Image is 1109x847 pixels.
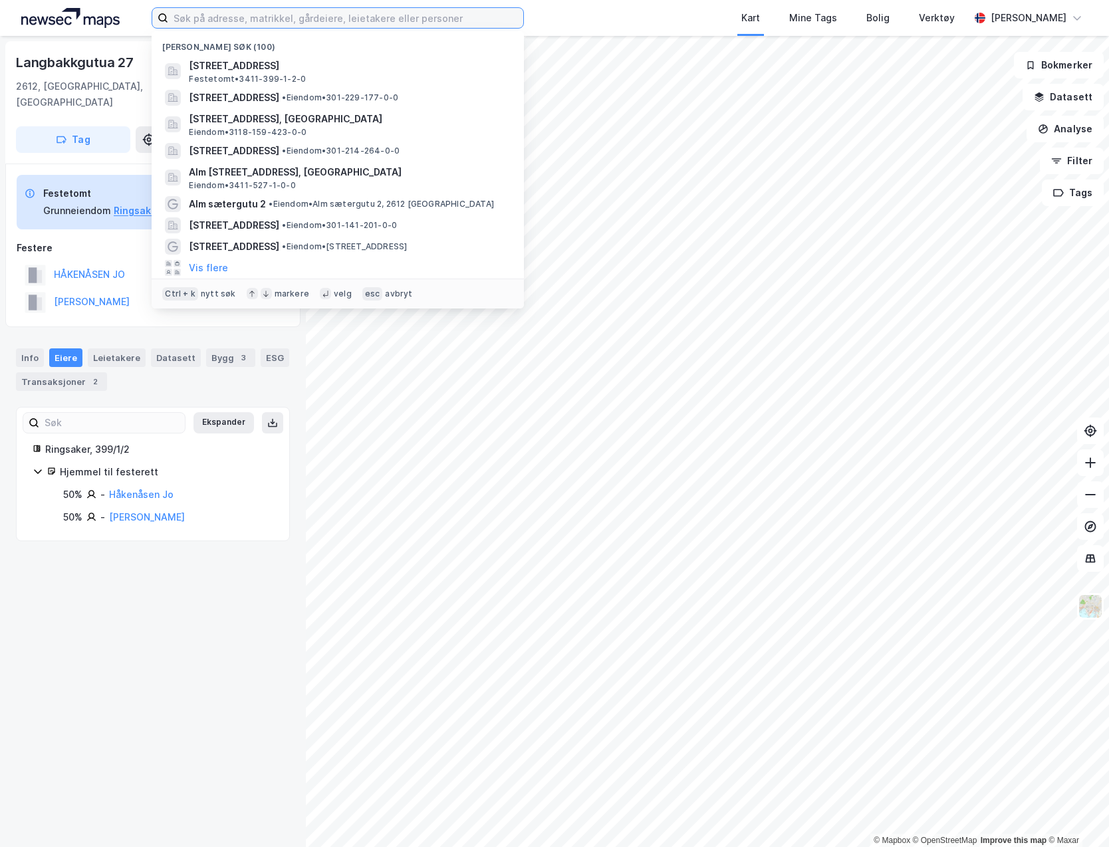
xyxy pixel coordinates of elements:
div: 2 [88,375,102,388]
a: Improve this map [981,836,1047,845]
button: Ringsaker, 399/1 [114,203,193,219]
a: Håkenåsen Jo [109,489,174,500]
button: Vis flere [189,260,228,276]
span: Eiendom • [STREET_ADDRESS] [282,241,407,252]
span: Eiendom • 3411-527-1-0-0 [189,180,295,191]
div: Leietakere [88,348,146,367]
span: • [282,146,286,156]
div: esc [362,287,383,301]
div: Ringsaker, 399/1/2 [45,441,273,457]
img: logo.a4113a55bc3d86da70a041830d287a7e.svg [21,8,120,28]
div: Eiere [49,348,82,367]
span: • [269,199,273,209]
div: Grunneiendom [43,203,111,219]
span: [STREET_ADDRESS], [GEOGRAPHIC_DATA] [189,111,508,127]
a: OpenStreetMap [913,836,977,845]
div: Hjemmel til festerett [60,464,273,480]
div: Bygg [206,348,255,367]
span: Alm [STREET_ADDRESS], [GEOGRAPHIC_DATA] [189,164,508,180]
span: • [282,220,286,230]
div: Mine Tags [789,10,837,26]
div: - [100,487,105,503]
div: Kontrollprogram for chat [1043,783,1109,847]
div: avbryt [385,289,412,299]
div: Kart [741,10,760,26]
div: markere [275,289,309,299]
div: Bolig [866,10,890,26]
span: Eiendom • 301-141-201-0-0 [282,220,397,231]
div: Festere [17,240,289,256]
span: Alm sætergutu 2 [189,196,266,212]
button: Tags [1042,180,1104,206]
span: • [282,241,286,251]
iframe: Chat Widget [1043,783,1109,847]
button: Filter [1040,148,1104,174]
button: Bokmerker [1014,52,1104,78]
button: Analyse [1027,116,1104,142]
div: 50% [63,509,82,525]
div: [PERSON_NAME] [991,10,1066,26]
div: Transaksjoner [16,372,107,391]
a: Mapbox [874,836,910,845]
div: 50% [63,487,82,503]
span: Festetomt • 3411-399-1-2-0 [189,74,306,84]
span: [STREET_ADDRESS] [189,90,279,106]
button: Tag [16,126,130,153]
input: Søk på adresse, matrikkel, gårdeiere, leietakere eller personer [168,8,523,28]
div: Festetomt [43,185,193,201]
a: [PERSON_NAME] [109,511,185,523]
div: velg [334,289,352,299]
div: [PERSON_NAME] søk (100) [152,31,524,55]
input: Søk [39,413,185,433]
div: 2612, [GEOGRAPHIC_DATA], [GEOGRAPHIC_DATA] [16,78,213,110]
span: Eiendom • 301-229-177-0-0 [282,92,398,103]
div: Ctrl + k [162,287,198,301]
span: [STREET_ADDRESS] [189,217,279,233]
button: Datasett [1023,84,1104,110]
div: nytt søk [201,289,236,299]
span: • [282,92,286,102]
div: Info [16,348,44,367]
div: 3 [237,351,250,364]
span: Eiendom • 301-214-264-0-0 [282,146,400,156]
div: Datasett [151,348,201,367]
span: [STREET_ADDRESS] [189,143,279,159]
div: - [100,509,105,525]
div: Langbakkgutua 27 [16,52,136,73]
div: ESG [261,348,289,367]
span: [STREET_ADDRESS] [189,58,508,74]
span: Eiendom • Alm sætergutu 2, 2612 [GEOGRAPHIC_DATA] [269,199,494,209]
span: [STREET_ADDRESS] [189,239,279,255]
div: Verktøy [919,10,955,26]
button: Ekspander [193,412,254,433]
img: Z [1078,594,1103,619]
span: Eiendom • 3118-159-423-0-0 [189,127,307,138]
